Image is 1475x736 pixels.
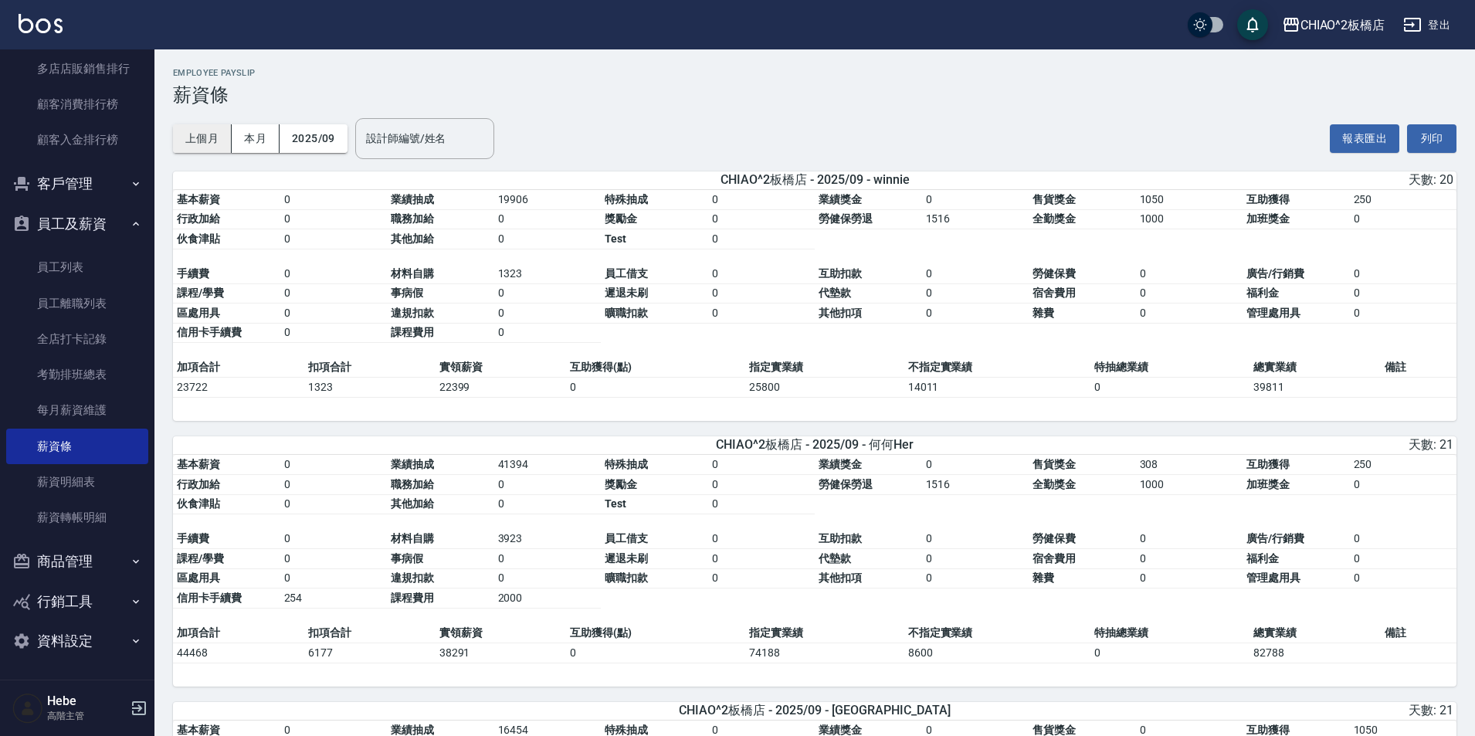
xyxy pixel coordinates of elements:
td: 0 [1350,549,1457,569]
span: 課程/學費 [177,287,224,299]
span: 業績獎金 [819,458,862,470]
a: 薪資明細表 [6,464,148,500]
td: 0 [708,264,815,284]
td: 備註 [1381,358,1456,378]
span: 業績獎金 [819,193,862,205]
button: 本月 [232,124,280,153]
td: 0 [708,529,815,549]
td: 備註 [1381,623,1456,643]
button: 2025/09 [280,124,348,153]
td: 1516 [922,209,1029,229]
span: 業績抽成 [391,458,434,470]
span: 互助獲得 [1246,724,1290,736]
td: 不指定實業績 [904,358,1091,378]
td: 0 [708,568,815,588]
span: 曠職扣款 [605,572,648,584]
a: 考勤排班總表 [6,357,148,392]
td: 6177 [304,643,436,663]
td: 38291 [436,643,567,663]
td: 0 [566,643,744,663]
td: 0 [708,209,815,229]
span: 材料自購 [391,532,434,544]
td: 0 [280,304,388,324]
td: 0 [1350,209,1457,229]
span: 手續費 [177,532,209,544]
span: 特殊抽成 [605,458,648,470]
span: 職務加給 [391,478,434,490]
td: 254 [280,588,388,609]
span: CHIAO^2板橋店 - 2025/09 - [GEOGRAPHIC_DATA] [679,703,951,719]
td: 19906 [494,190,602,210]
span: 員工借支 [605,267,648,280]
table: a dense table [173,190,1456,358]
div: CHIAO^2板橋店 [1300,15,1385,35]
td: 14011 [904,378,1091,398]
span: 區處用具 [177,307,220,319]
span: 雜費 [1032,307,1054,319]
span: 事病假 [391,287,423,299]
td: 0 [494,549,602,569]
span: 信用卡手續費 [177,592,242,604]
td: 0 [1136,549,1243,569]
td: 23722 [173,378,304,398]
td: 0 [280,455,388,475]
td: 41394 [494,455,602,475]
a: 每月薪資維護 [6,392,148,428]
td: 0 [708,455,815,475]
span: 代墊款 [819,552,851,565]
span: 其他扣項 [819,307,862,319]
td: 0 [1136,304,1243,324]
td: 0 [280,494,388,514]
span: 宿舍費用 [1032,552,1076,565]
span: 員工借支 [605,532,648,544]
td: 0 [922,264,1029,284]
td: 39811 [1250,378,1381,398]
td: 0 [494,323,602,343]
span: 售貨獎金 [1032,193,1076,205]
td: 0 [280,475,388,495]
td: 0 [708,549,815,569]
span: 加班獎金 [1246,478,1290,490]
a: 員工列表 [6,249,148,285]
td: 特抽總業績 [1090,623,1250,643]
h5: Hebe [47,694,126,709]
span: 曠職扣款 [605,307,648,319]
td: 0 [494,494,602,514]
td: 0 [708,190,815,210]
span: 宿舍費用 [1032,287,1076,299]
span: 業績獎金 [819,724,862,736]
button: 客戶管理 [6,164,148,204]
div: 天數: 20 [1032,172,1453,188]
span: 其他加給 [391,497,434,510]
td: 308 [1136,455,1243,475]
td: 1050 [1136,190,1243,210]
td: 指定實業績 [745,623,904,643]
td: 0 [280,229,388,249]
span: 管理處用具 [1246,307,1300,319]
td: 加項合計 [173,358,304,378]
span: 業績抽成 [391,724,434,736]
a: 全店打卡記錄 [6,321,148,357]
button: 行銷工具 [6,582,148,622]
span: 事病假 [391,552,423,565]
span: 伙食津貼 [177,232,220,245]
span: 福利金 [1246,552,1279,565]
span: 課程/學費 [177,552,224,565]
span: 違規扣款 [391,307,434,319]
p: 高階主管 [47,709,126,723]
h3: 薪資條 [173,84,1456,106]
button: 商品管理 [6,541,148,582]
button: 上個月 [173,124,232,153]
td: 0 [708,304,815,324]
span: 加班獎金 [1246,212,1290,225]
span: 行政加給 [177,478,220,490]
td: 2000 [494,588,602,609]
span: 特殊抽成 [605,724,648,736]
td: 0 [280,209,388,229]
td: 0 [494,209,602,229]
span: 勞健保勞退 [819,212,873,225]
img: Logo [19,14,63,33]
td: 0 [280,529,388,549]
span: CHIAO^2板橋店 - 2025/09 - 何何Her [716,437,914,453]
td: 0 [280,190,388,210]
